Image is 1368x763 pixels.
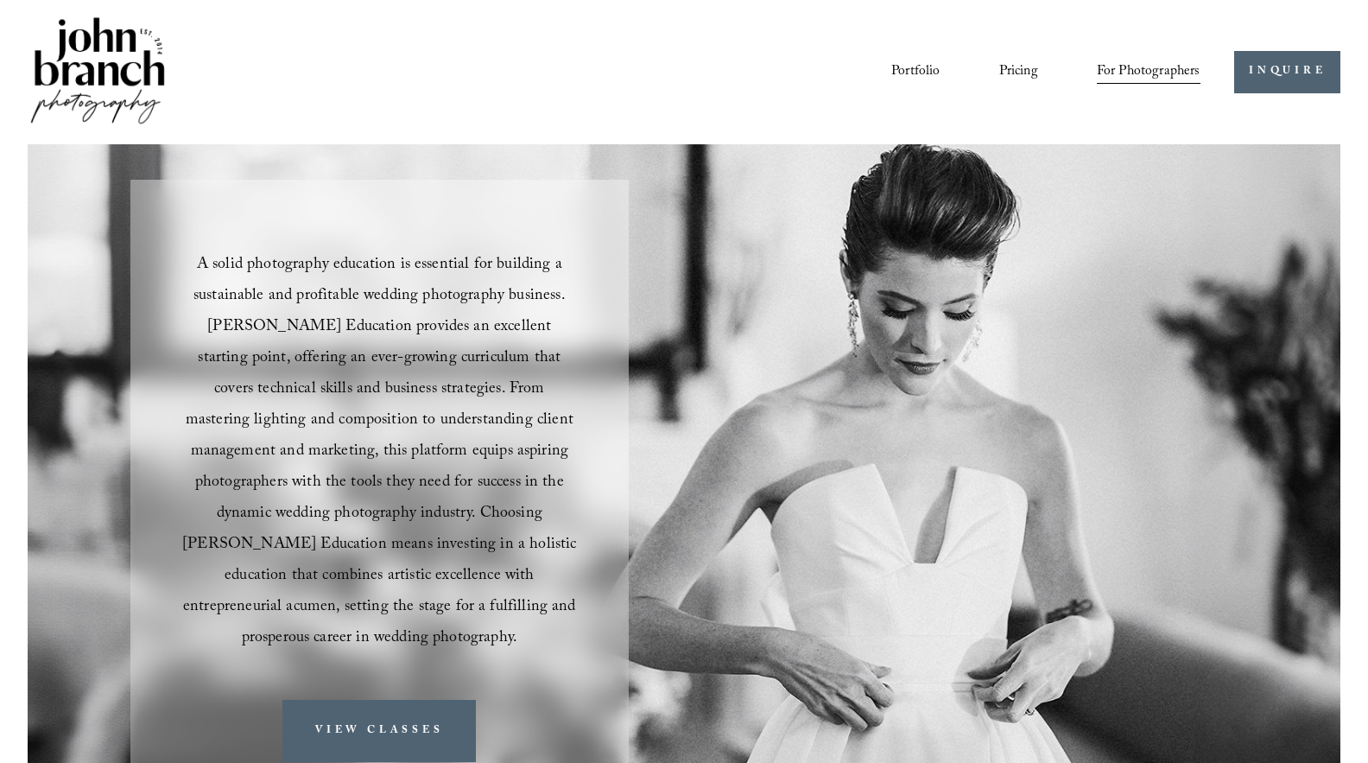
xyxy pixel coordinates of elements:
[1097,59,1200,86] span: For Photographers
[891,57,940,86] a: Portfolio
[28,14,168,130] img: John Branch IV Photography
[282,700,476,761] a: VIEW CLASSES
[182,252,580,652] span: A solid photography education is essential for building a sustainable and profitable wedding phot...
[999,57,1038,86] a: Pricing
[1097,57,1200,86] a: folder dropdown
[1234,51,1340,93] a: INQUIRE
